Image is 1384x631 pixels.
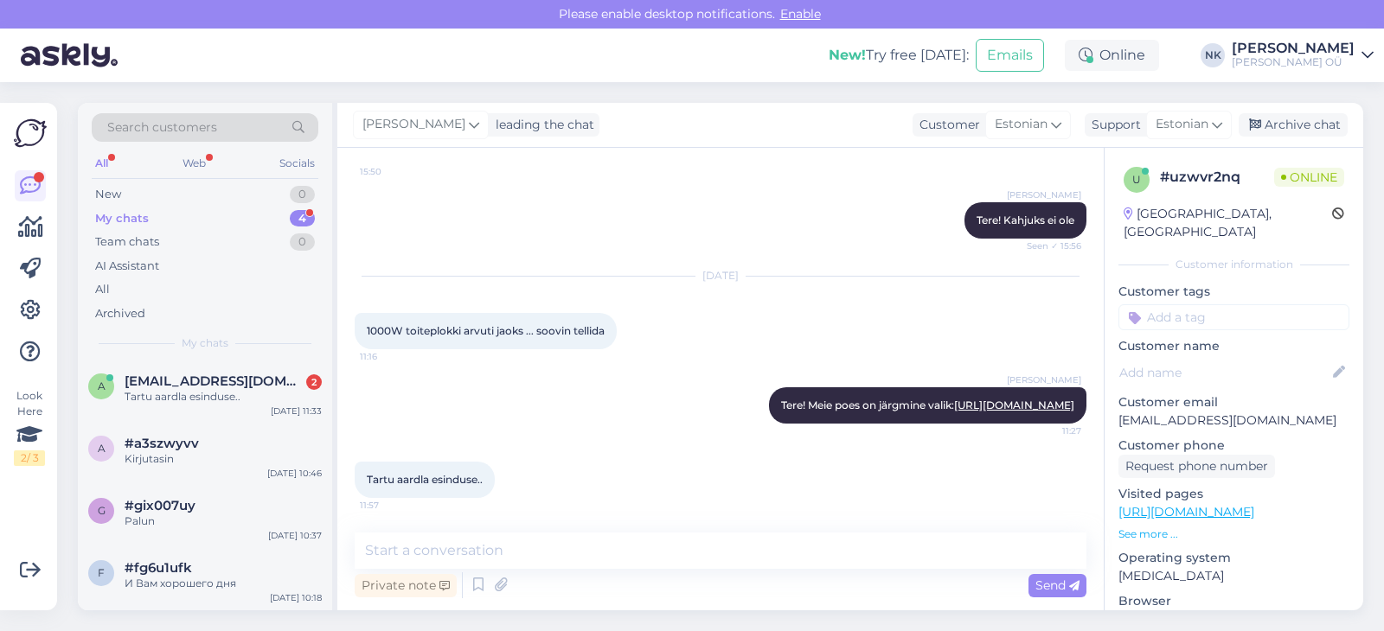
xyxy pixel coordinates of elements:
[781,398,1074,411] span: Tere! Meie poes on järgmine valik:
[14,117,47,150] img: Askly Logo
[1118,455,1275,478] div: Request phone number
[1118,337,1349,355] p: Customer name
[1118,592,1349,610] p: Browser
[125,451,322,467] div: Kirjutasin
[268,529,322,542] div: [DATE] 10:37
[489,116,594,134] div: leading the chat
[1118,437,1349,455] p: Customer phone
[125,436,199,451] span: #a3szwyvv
[95,305,145,322] div: Archived
[995,115,1048,134] span: Estonian
[1118,393,1349,411] p: Customer email
[290,186,315,203] div: 0
[290,233,315,251] div: 0
[829,45,969,66] div: Try free [DATE]:
[95,281,110,298] div: All
[1118,257,1349,272] div: Customer information
[775,6,826,22] span: Enable
[125,389,322,405] div: Tartu aardla esinduse..
[98,442,106,455] span: a
[360,350,425,363] span: 11:16
[270,591,322,604] div: [DATE] 10:18
[1118,567,1349,585] p: [MEDICAL_DATA]
[976,39,1044,72] button: Emails
[95,233,159,251] div: Team chats
[306,374,322,390] div: 2
[1035,577,1080,593] span: Send
[125,576,322,591] div: И Вам хорошего дня
[1007,373,1081,386] span: [PERSON_NAME]
[271,405,322,417] div: [DATE] 11:33
[182,335,228,351] span: My chats
[125,373,304,389] span: aevastaja30@gmail.com
[276,152,318,175] div: Socials
[367,473,483,486] span: Tartu aardla esinduse..
[1232,41,1374,69] a: [PERSON_NAME][PERSON_NAME] OÜ
[1232,41,1355,55] div: [PERSON_NAME]
[95,186,121,203] div: New
[98,504,106,517] span: g
[1118,411,1349,430] p: [EMAIL_ADDRESS][DOMAIN_NAME]
[95,258,159,275] div: AI Assistant
[1007,188,1081,201] span: [PERSON_NAME]
[829,47,866,63] b: New!
[1118,504,1254,519] a: [URL][DOMAIN_NAME]
[913,116,980,134] div: Customer
[1119,363,1330,382] input: Add name
[1160,167,1274,188] div: # uzwvr2nq
[290,210,315,227] div: 4
[107,118,217,137] span: Search customers
[362,115,465,134] span: [PERSON_NAME]
[1016,424,1081,437] span: 11:27
[954,398,1074,411] a: [URL][DOMAIN_NAME]
[1085,116,1141,134] div: Support
[367,324,605,337] span: 1000W toiteplokki arvuti jaoks ... soovin tellida
[1156,115,1208,134] span: Estonian
[1065,40,1159,71] div: Online
[267,467,322,480] div: [DATE] 10:46
[179,152,209,175] div: Web
[1118,283,1349,301] p: Customer tags
[1239,113,1348,137] div: Archive chat
[125,560,192,576] span: #fg6u1ufk
[92,152,112,175] div: All
[1016,239,1081,252] span: Seen ✓ 15:56
[14,388,45,466] div: Look Here
[125,498,195,513] span: #gix007uy
[14,450,45,466] div: 2 / 3
[1232,55,1355,69] div: [PERSON_NAME] OÜ
[95,210,149,227] div: My chats
[98,566,105,579] span: f
[1124,205,1332,241] div: [GEOGRAPHIC_DATA], [GEOGRAPHIC_DATA]
[1274,168,1344,187] span: Online
[1118,304,1349,330] input: Add a tag
[1118,526,1349,542] p: See more ...
[360,165,425,178] span: 15:50
[1118,549,1349,567] p: Operating system
[360,499,425,512] span: 11:57
[1118,485,1349,503] p: Visited pages
[1201,43,1225,67] div: NK
[977,214,1074,226] span: Tere! Kahjuks ei ole
[355,268,1086,284] div: [DATE]
[1132,173,1141,186] span: u
[355,574,457,597] div: Private note
[98,379,106,392] span: a
[125,513,322,529] div: Palun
